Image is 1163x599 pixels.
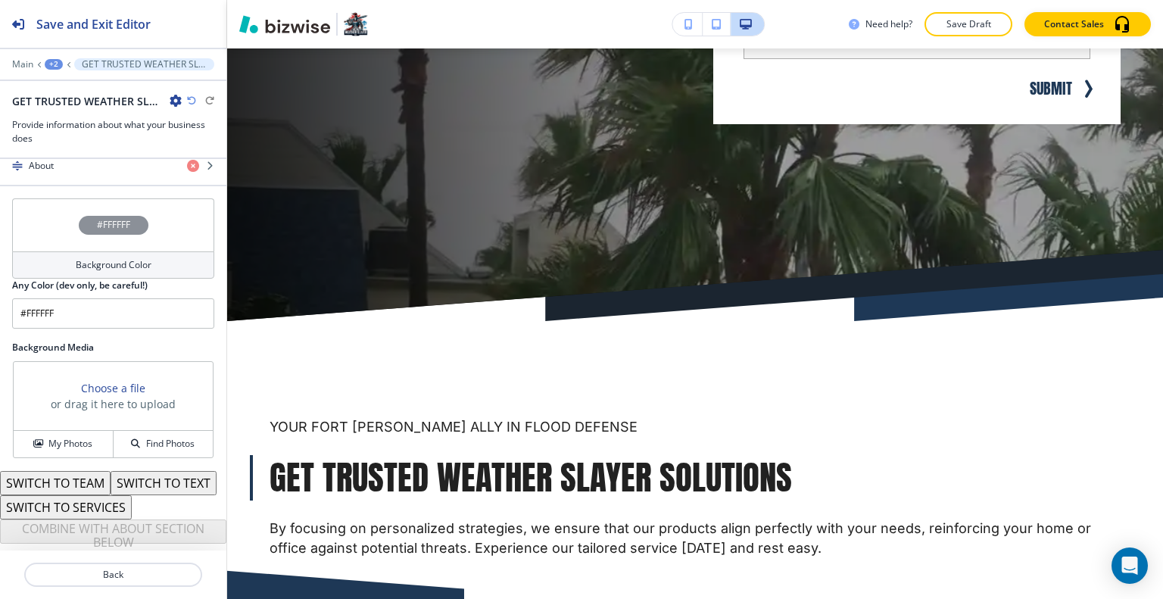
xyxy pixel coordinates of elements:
h3: Provide information about what your business does [12,118,214,145]
h4: My Photos [48,437,92,451]
h2: GET TRUSTED WEATHER SLAYER SOLUTIONS [12,93,164,109]
p: GET TRUSTED WEATHER SLAYER SOLUTIONS [270,455,1121,501]
h2: Any Color (dev only, be careful!) [12,279,148,292]
h4: Find Photos [146,437,195,451]
div: Open Intercom Messenger [1112,548,1148,584]
div: Choose a fileor drag it here to uploadMy PhotosFind Photos [12,360,214,459]
p: By focusing on personalized strategies, we ensure that our products align perfectly with your nee... [270,519,1121,558]
button: Choose a file [81,380,145,396]
p: YOUR FORT [PERSON_NAME] ALLY IN FLOOD DEFENSE [270,417,1121,437]
button: SUBMIT [1027,77,1075,100]
button: GET TRUSTED WEATHER SLAYER SOLUTIONS [74,58,214,70]
button: Back [24,563,202,587]
button: Contact Sales [1024,12,1151,36]
p: GET TRUSTED WEATHER SLAYER SOLUTIONS [82,59,207,70]
h2: Background Media [12,341,214,354]
button: +2 [45,59,63,70]
p: Contact Sales [1044,17,1104,31]
h2: Save and Exit Editor [36,15,151,33]
img: Bizwise Logo [239,15,330,33]
button: Find Photos [114,431,213,457]
h3: or drag it here to upload [51,396,176,412]
h4: Background Color [76,258,151,272]
p: Back [26,568,201,582]
button: SWITCH TO TEXT [111,471,217,495]
button: #FFFFFFBackground Color [12,198,214,279]
button: Save Draft [924,12,1012,36]
p: Save Draft [944,17,993,31]
button: My Photos [14,431,114,457]
h4: About [29,159,54,173]
img: Your Logo [344,12,368,36]
h3: Need help? [865,17,912,31]
h4: #FFFFFF [97,218,130,232]
button: Main [12,59,33,70]
img: Drag [12,161,23,171]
